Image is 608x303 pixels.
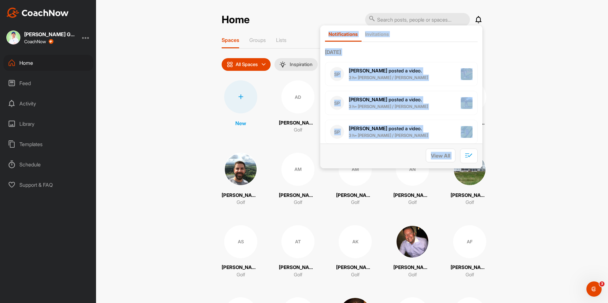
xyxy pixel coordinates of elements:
a: AS[PERSON_NAME]Golf [222,225,260,279]
b: 3 h • [PERSON_NAME] / [PERSON_NAME] [349,104,428,109]
div: AN [396,153,429,186]
p: Golf [294,271,302,279]
p: [PERSON_NAME] [336,264,374,271]
div: Feed [3,75,93,91]
a: AM[PERSON_NAME]Golf [279,153,317,206]
p: Golf [351,271,360,279]
div: Support & FAQ [3,177,93,193]
a: [PERSON_NAME]Golf [393,225,432,279]
p: Golf [237,271,245,279]
p: [PERSON_NAME] [451,192,489,199]
b: [PERSON_NAME] [349,97,387,103]
h2: Home [222,14,250,26]
p: [PERSON_NAME] [279,119,317,127]
div: SP [330,96,344,110]
p: [PERSON_NAME] [393,192,432,199]
p: [PERSON_NAME] [222,192,260,199]
div: Schedule [3,157,93,172]
p: Inspiration [290,62,313,67]
p: Golf [466,199,474,206]
b: [PERSON_NAME] [349,125,387,131]
div: AD [281,80,314,113]
p: [PERSON_NAME] [393,264,432,271]
div: SP [330,67,344,81]
a: [PERSON_NAME]Golf [222,153,260,206]
p: Golf [237,199,245,206]
a: [PERSON_NAME]Golf [451,153,489,206]
div: CoachNow [24,39,53,44]
p: New [235,119,246,127]
img: post image [461,68,473,80]
div: [PERSON_NAME] Golf [24,32,75,37]
p: Lists [276,37,287,43]
img: square_9cd56a0e3d1c6dc630c1eeb2a04d445e.jpg [224,153,257,186]
p: [PERSON_NAME] [451,264,489,271]
img: icon [227,61,233,68]
p: [PERSON_NAME] [279,264,317,271]
div: AM [281,153,314,186]
span: posted a video . [349,97,422,103]
input: Search posts, people or spaces... [365,13,470,26]
span: posted a video . [349,68,422,74]
p: [PERSON_NAME] [336,192,374,199]
a: AF[PERSON_NAME]Golf [451,225,489,279]
p: Golf [351,199,360,206]
img: CoachNow [6,8,69,18]
img: square_a4120018e3a3d6688c6919095981194a.jpg [6,30,20,44]
a: AN[PERSON_NAME]Golf [393,153,432,206]
div: AK [339,225,372,258]
div: SP [330,125,344,139]
div: Activity [3,96,93,111]
img: square_64ab7fe34edc2d3790f539d47136357a.jpg [396,225,429,258]
img: post image [461,126,473,138]
button: View All [426,149,455,162]
a: AM[PERSON_NAME]Golf [336,153,374,206]
a: AT[PERSON_NAME]Golf [279,225,317,279]
div: Home [3,55,93,71]
p: Invitations [365,31,389,37]
span: View All [431,152,450,159]
a: AD[PERSON_NAME]Golf [279,80,317,134]
p: Groups [249,37,266,43]
div: Templates [3,136,93,152]
img: post image [461,97,473,109]
b: 3 h • [PERSON_NAME] / [PERSON_NAME] [349,133,428,138]
p: Golf [408,271,417,279]
div: AF [453,225,486,258]
b: 3 h • [PERSON_NAME] / [PERSON_NAME] [349,75,428,80]
p: [PERSON_NAME] [279,192,317,199]
p: Spaces [222,37,239,43]
p: [PERSON_NAME] [222,264,260,271]
div: AS [224,225,257,258]
div: Library [3,116,93,132]
p: Golf [408,199,417,206]
img: square_5ea39d716f1f8bc986f9d012c0f4b3aa.jpg [453,153,486,186]
span: 3 [599,281,605,286]
a: AK[PERSON_NAME]Golf [336,225,374,279]
p: All Spaces [236,62,258,67]
p: Notifications [328,31,358,37]
p: Golf [294,126,302,134]
img: menuIcon [280,61,286,68]
div: AT [281,225,314,258]
p: Golf [466,271,474,279]
p: Golf [294,199,302,206]
label: [DATE] [325,48,478,56]
div: AM [339,153,372,186]
iframe: Intercom live chat [586,281,602,297]
b: [PERSON_NAME] [349,68,387,74]
span: posted a video . [349,125,422,131]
